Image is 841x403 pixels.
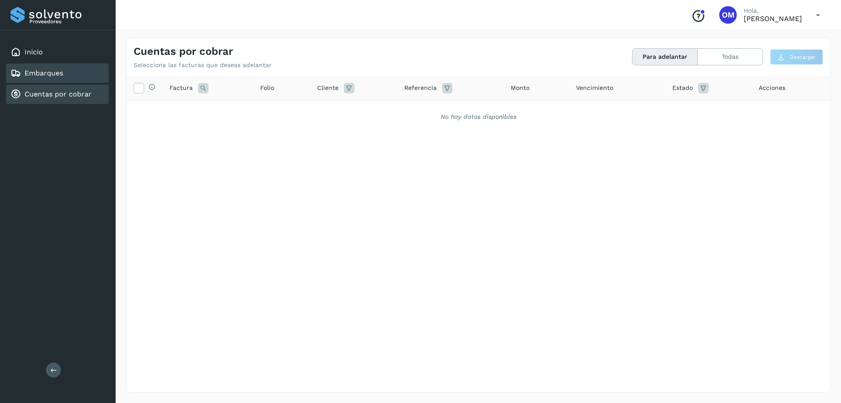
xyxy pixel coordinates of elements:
span: Folio [260,83,274,93]
span: Monto [511,83,530,93]
span: Referencia [404,83,437,93]
span: Cliente [317,83,339,93]
div: Cuentas por cobrar [6,85,109,104]
span: Estado [672,83,693,93]
span: Vencimiento [576,83,613,93]
a: Cuentas por cobrar [25,90,92,98]
button: Descargar [770,49,823,65]
span: Acciones [759,83,785,93]
h4: Cuentas por cobrar [134,45,233,58]
p: OZIEL MATA MURO [744,14,802,23]
p: Selecciona las facturas que deseas adelantar [134,61,272,69]
span: Descargar [790,53,816,61]
p: Hola, [744,7,802,14]
a: Inicio [25,48,43,56]
button: Todas [698,49,763,65]
a: Embarques [25,69,63,77]
p: Proveedores [29,18,105,25]
div: Inicio [6,43,109,62]
button: Para adelantar [633,49,698,65]
div: No hay datos disponibles [138,112,819,121]
div: Embarques [6,64,109,83]
span: Factura [170,83,193,93]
